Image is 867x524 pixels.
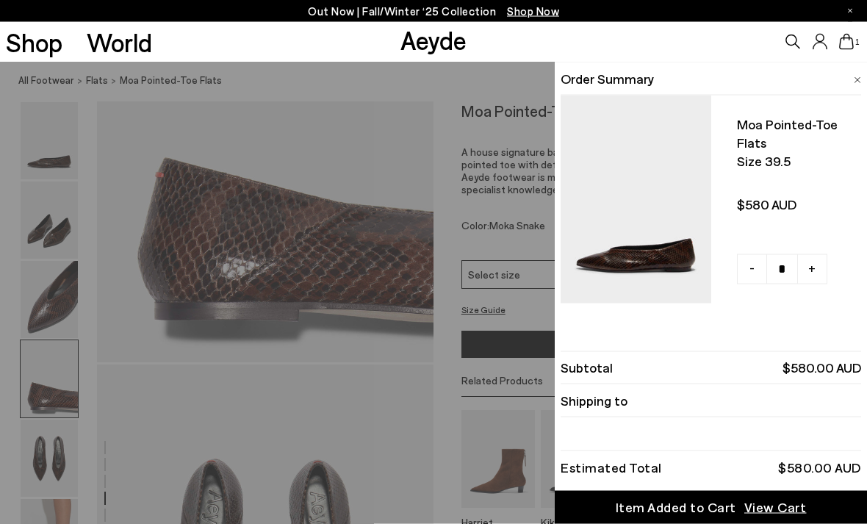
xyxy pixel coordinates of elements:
[737,254,767,284] a: -
[616,498,736,517] div: Item Added to Cart
[854,38,861,46] span: 1
[808,259,816,278] span: +
[561,392,627,410] span: Shipping to
[561,96,710,304] img: AEYDE-MOA-SNAKE-PRINT-CALF-LEATHER-MOKA-1_f06a69a6-f42a-4872-b81b-4c32f1116814_900x.jpg
[737,195,855,214] span: $580 AUD
[737,152,855,171] span: Size 39.5
[507,4,559,18] span: Navigate to /collections/new-in
[797,254,827,284] a: +
[6,29,62,55] a: Shop
[561,462,662,473] div: Estimated Total
[737,115,855,152] span: Moa pointed-toe flats
[561,351,861,384] li: Subtotal
[555,491,867,524] a: Item Added to Cart View Cart
[87,29,152,55] a: World
[561,70,654,88] span: Order Summary
[778,462,861,473] div: $580.00 AUD
[749,259,755,278] span: -
[400,24,467,55] a: Aeyde
[308,2,559,21] p: Out Now | Fall/Winter ‘25 Collection
[783,359,861,377] span: $580.00 AUD
[839,34,854,50] a: 1
[744,498,807,517] span: View Cart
